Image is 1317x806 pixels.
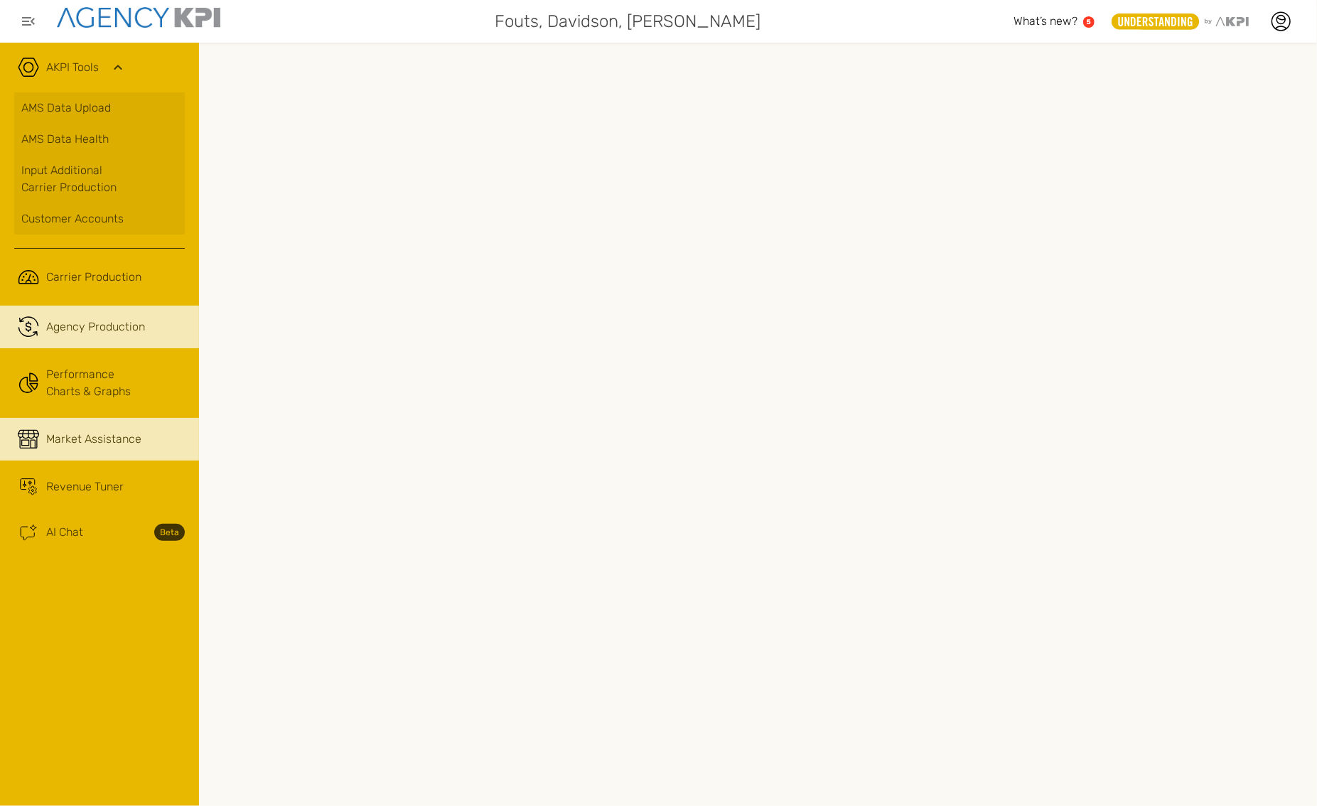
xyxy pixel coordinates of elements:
div: Customer Accounts [21,210,178,227]
span: AMS Data Health [21,131,109,148]
span: Agency Production [46,318,145,335]
a: AMS Data Upload [14,92,185,124]
a: AKPI Tools [46,59,99,76]
img: agencykpi-logo-550x69-2d9e3fa8.png [57,7,220,28]
span: What’s new? [1014,14,1077,28]
a: 5 [1083,16,1095,28]
span: AI Chat [46,524,83,541]
span: Revenue Tuner [46,478,124,495]
span: Fouts, Davidson, [PERSON_NAME] [495,9,760,34]
strong: Beta [154,524,185,541]
a: AMS Data Health [14,124,185,155]
a: Input AdditionalCarrier Production [14,155,185,203]
span: Carrier Production [46,269,141,286]
span: Market Assistance [46,431,141,448]
a: Customer Accounts [14,203,185,235]
text: 5 [1087,18,1091,26]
